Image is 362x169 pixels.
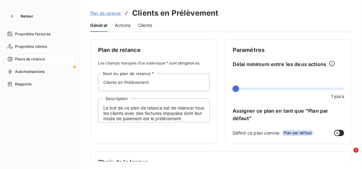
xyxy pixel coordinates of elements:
[341,148,356,163] iframe: Intercom live chat
[98,99,209,122] textarea: Le but de ce plan de relance est de relancer tous les clients avec des factures impayées dont leu...
[132,8,218,19] h3: Clients en Prélèvement
[354,148,359,153] span: 1
[233,47,344,53] span: Paramètres
[15,44,47,49] span: Propriétés clients
[282,130,313,136] span: Plan par défaut
[98,159,344,165] span: Choix de la langue
[15,31,50,37] span: Propriétés factures
[90,11,121,16] span: Plan de relance
[5,67,75,77] a: Automatisations
[331,93,344,100] span: 1 jours
[233,107,344,122] span: Assigner ce plan en tant que “Plan par défaut”
[5,79,75,89] a: Rapports
[98,74,209,91] input: placeholder
[90,22,107,28] span: Général
[98,47,209,53] span: Plan de relance
[5,11,38,21] button: Retour
[233,60,326,68] span: Délai minimum entre les deux actions
[98,60,209,66] span: Les champs marqués d’un astérisque * sont obligatoires.
[15,81,31,87] span: Rapports
[15,69,44,74] span: Automatisations
[138,22,152,28] span: Clients
[5,29,75,39] a: Propriétés factures
[5,54,75,64] a: Plans de relance
[90,10,121,16] a: Plan de relance
[5,42,75,52] a: Propriétés clients
[233,130,279,136] span: Définir ce plan comme
[15,56,45,62] span: Plans de relance
[21,14,33,18] span: Retour
[115,22,131,28] span: Actions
